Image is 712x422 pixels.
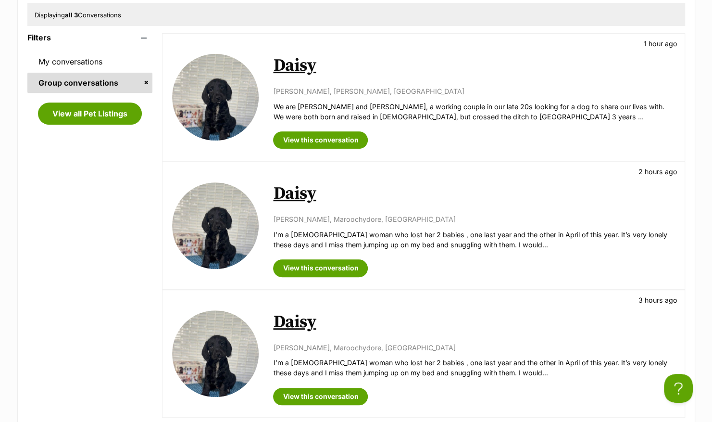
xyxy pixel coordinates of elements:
[273,358,675,378] p: I’m a [DEMOGRAPHIC_DATA] woman who lost her 2 babies , one last year and the other in April of th...
[273,259,368,277] a: View this conversation
[273,230,675,250] p: I’m a [DEMOGRAPHIC_DATA] woman who lost her 2 babies , one last year and the other in April of th...
[273,86,675,96] p: [PERSON_NAME], [PERSON_NAME], [GEOGRAPHIC_DATA]
[273,214,675,224] p: [PERSON_NAME], Maroochydore, [GEOGRAPHIC_DATA]
[273,55,316,77] a: Daisy
[664,374,693,403] iframe: Help Scout Beacon - Open
[27,73,153,93] a: Group conversations
[273,102,675,122] p: We are [PERSON_NAME] and [PERSON_NAME], a working couple in our late 20s looking for a dog to sha...
[273,343,675,353] p: [PERSON_NAME], Maroochydore, [GEOGRAPHIC_DATA]
[273,131,368,149] a: View this conversation
[638,166,677,177] p: 2 hours ago
[35,11,121,19] span: Displaying Conversations
[273,311,316,333] a: Daisy
[638,295,677,305] p: 3 hours ago
[27,33,153,42] header: Filters
[273,183,316,205] a: Daisy
[172,54,259,141] img: Daisy
[644,38,677,49] p: 1 hour ago
[38,102,142,125] a: View all Pet Listings
[172,182,259,269] img: Daisy
[65,11,78,19] strong: all 3
[27,51,153,72] a: My conversations
[273,388,368,405] a: View this conversation
[172,310,259,397] img: Daisy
